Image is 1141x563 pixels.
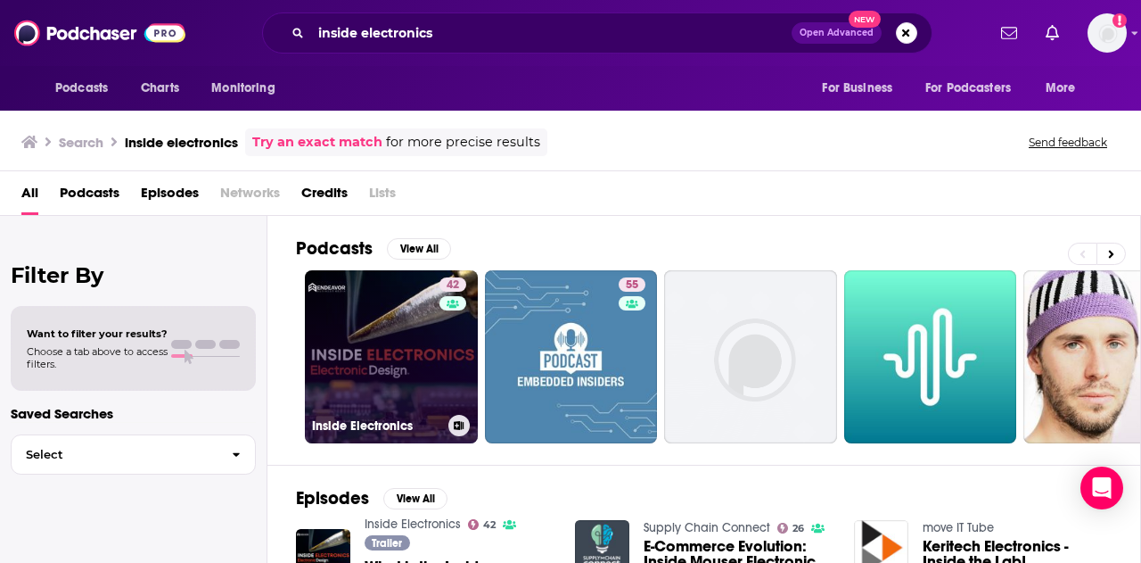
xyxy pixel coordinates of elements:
a: Show notifications dropdown [1038,18,1066,48]
h3: inside electronics [125,134,238,151]
h3: Search [59,134,103,151]
a: 55 [619,277,645,292]
span: Podcasts [55,76,108,101]
a: PodcastsView All [296,237,451,260]
a: Charts [129,71,190,105]
a: 26 [777,523,805,534]
button: Show profile menu [1088,13,1127,53]
input: Search podcasts, credits, & more... [311,19,792,47]
button: View All [383,488,447,509]
a: Show notifications dropdown [994,18,1024,48]
a: Inside Electronics [365,517,461,532]
p: Saved Searches [11,405,256,422]
button: Open AdvancedNew [792,22,882,44]
button: Send feedback [1023,135,1112,150]
a: Episodes [141,178,199,215]
a: move IT Tube [923,520,994,535]
a: EpisodesView All [296,487,447,509]
img: User Profile [1088,13,1127,53]
span: Select [12,449,218,460]
span: Choose a tab above to access filters. [27,345,168,370]
span: Networks [220,178,280,215]
button: open menu [1033,71,1098,105]
span: For Business [822,76,892,101]
a: 42Inside Electronics [305,270,478,443]
div: Open Intercom Messenger [1080,467,1123,509]
span: 42 [447,277,459,294]
a: 42 [439,277,466,292]
span: 42 [483,521,496,529]
span: New [849,11,881,28]
span: Trailer [372,538,402,549]
svg: Add a profile image [1112,13,1127,28]
a: Supply Chain Connect [644,520,770,535]
a: All [21,178,38,215]
h3: Inside Electronics [312,418,441,434]
button: Select [11,435,256,475]
img: Podchaser - Follow, Share and Rate Podcasts [14,16,185,50]
span: 26 [792,525,804,533]
span: Lists [369,178,396,215]
div: Search podcasts, credits, & more... [262,12,932,54]
h2: Filter By [11,262,256,288]
span: Open Advanced [800,29,874,37]
button: open menu [914,71,1037,105]
button: open menu [43,71,131,105]
a: Credits [301,178,348,215]
span: Charts [141,76,179,101]
span: Want to filter your results? [27,327,168,340]
a: 42 [468,519,497,530]
h2: Episodes [296,487,369,509]
span: Monitoring [211,76,275,101]
a: Podcasts [60,178,119,215]
a: Try an exact match [252,132,382,153]
span: For Podcasters [925,76,1011,101]
h2: Podcasts [296,237,373,260]
span: Logged in as gracewagner [1088,13,1127,53]
button: open menu [809,71,915,105]
span: 55 [626,277,638,294]
span: More [1046,76,1076,101]
span: for more precise results [386,132,540,153]
a: 55 [485,270,658,443]
button: View All [387,238,451,260]
button: open menu [199,71,298,105]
